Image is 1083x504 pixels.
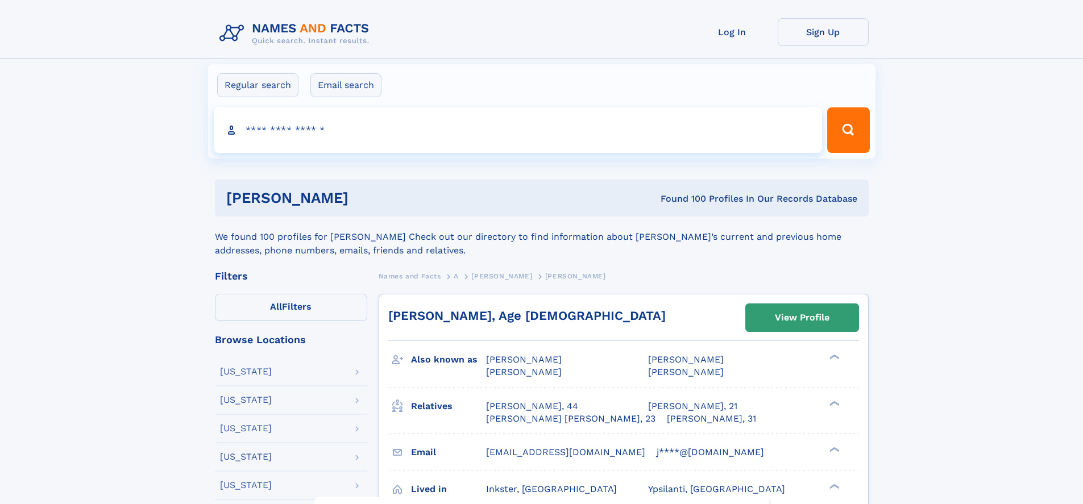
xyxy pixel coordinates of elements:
div: [US_STATE] [220,367,272,376]
span: [PERSON_NAME] [648,354,724,365]
span: Ypsilanti, [GEOGRAPHIC_DATA] [648,484,785,494]
a: [PERSON_NAME], Age [DEMOGRAPHIC_DATA] [388,309,666,323]
label: Regular search [217,73,298,97]
div: ❯ [827,482,840,490]
h3: Email [411,443,486,462]
h3: Lived in [411,480,486,499]
div: We found 100 profiles for [PERSON_NAME] Check out our directory to find information about [PERSON... [215,216,869,257]
span: Inkster, [GEOGRAPHIC_DATA] [486,484,617,494]
div: ❯ [827,353,840,361]
span: [PERSON_NAME] [648,366,724,377]
a: [PERSON_NAME] [PERSON_NAME], 23 [486,413,655,425]
label: Filters [215,294,367,321]
div: [US_STATE] [220,481,272,490]
span: [PERSON_NAME] [471,272,532,280]
a: [PERSON_NAME], 44 [486,400,578,413]
span: [PERSON_NAME] [486,366,562,377]
div: Filters [215,271,367,281]
a: [PERSON_NAME], 21 [648,400,737,413]
div: Browse Locations [215,335,367,345]
a: [PERSON_NAME] [471,269,532,283]
div: [US_STATE] [220,424,272,433]
label: Email search [310,73,381,97]
span: [EMAIL_ADDRESS][DOMAIN_NAME] [486,447,645,457]
span: A [454,272,459,280]
a: Log In [687,18,778,46]
a: A [454,269,459,283]
h3: Also known as [411,350,486,369]
div: View Profile [775,305,829,331]
div: ❯ [827,445,840,453]
a: [PERSON_NAME], 31 [667,413,756,425]
h1: [PERSON_NAME] [226,191,505,205]
a: Names and Facts [379,269,441,283]
div: [US_STATE] [220,452,272,461]
div: ❯ [827,399,840,407]
span: All [270,301,282,312]
span: [PERSON_NAME] [486,354,562,365]
button: Search Button [827,107,869,153]
img: Logo Names and Facts [215,18,379,49]
div: [US_STATE] [220,395,272,405]
span: [PERSON_NAME] [545,272,606,280]
h3: Relatives [411,397,486,416]
a: View Profile [746,304,858,331]
div: Found 100 Profiles In Our Records Database [504,193,857,205]
input: search input [214,107,823,153]
a: Sign Up [778,18,869,46]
